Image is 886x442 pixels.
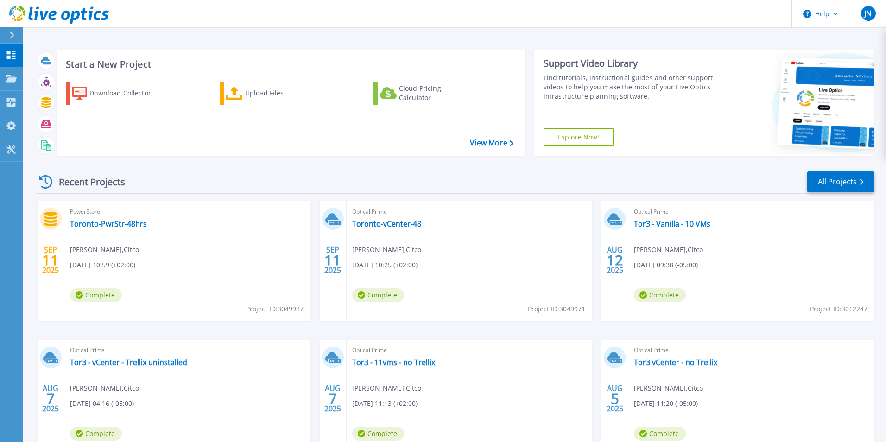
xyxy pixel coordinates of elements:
span: 5 [611,395,619,403]
div: Upload Files [245,84,319,102]
a: Tor3 - 11vms - no Trellix [352,358,435,367]
div: AUG 2025 [606,382,624,416]
span: Complete [634,427,686,441]
a: Tor3 - vCenter - Trellix uninstalled [70,358,187,367]
span: [PERSON_NAME] , Citco [352,383,421,393]
div: AUG 2025 [42,382,59,416]
span: 7 [329,395,337,403]
span: [PERSON_NAME] , Citco [70,383,139,393]
span: [PERSON_NAME] , Citco [634,245,703,255]
span: [DATE] 04:16 (-05:00) [70,398,134,409]
a: View More [470,139,513,147]
span: 7 [46,395,55,403]
a: Tor3 - Vanilla - 10 VMs [634,219,710,228]
span: Complete [352,288,404,302]
span: JN [864,10,872,17]
span: [DATE] 10:59 (+02:00) [70,260,135,270]
div: SEP 2025 [324,243,342,277]
a: Explore Now! [544,128,614,146]
span: [DATE] 09:38 (-05:00) [634,260,698,270]
div: AUG 2025 [606,243,624,277]
span: [DATE] 11:13 (+02:00) [352,398,418,409]
span: PowerStore [70,207,305,217]
h3: Start a New Project [66,59,513,69]
span: Project ID: 3012247 [810,304,867,314]
span: Complete [634,288,686,302]
span: Project ID: 3049971 [528,304,585,314]
span: Optical Prime [634,345,869,355]
span: [PERSON_NAME] , Citco [70,245,139,255]
span: Optical Prime [352,207,587,217]
a: Toronto-vCenter-48 [352,219,421,228]
div: Recent Projects [36,170,138,193]
span: [PERSON_NAME] , Citco [352,245,421,255]
div: Download Collector [89,84,164,102]
div: Find tutorials, instructional guides and other support videos to help you make the most of your L... [544,73,717,101]
a: All Projects [807,171,874,192]
a: Upload Files [220,82,323,105]
div: Cloud Pricing Calculator [399,84,473,102]
span: Optical Prime [634,207,869,217]
span: Optical Prime [352,345,587,355]
span: 11 [324,256,341,264]
span: 12 [607,256,623,264]
div: Support Video Library [544,57,717,69]
a: Cloud Pricing Calculator [373,82,477,105]
div: SEP 2025 [42,243,59,277]
span: Complete [70,288,122,302]
span: Optical Prime [70,345,305,355]
span: [DATE] 11:20 (-05:00) [634,398,698,409]
div: AUG 2025 [324,382,342,416]
span: Complete [70,427,122,441]
a: Download Collector [66,82,169,105]
span: 11 [42,256,59,264]
span: [PERSON_NAME] , Citco [634,383,703,393]
span: Project ID: 3049987 [246,304,304,314]
a: Tor3 vCenter - no Trellix [634,358,717,367]
span: [DATE] 10:25 (+02:00) [352,260,418,270]
span: Complete [352,427,404,441]
a: Toronto-PwrStr-48hrs [70,219,147,228]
